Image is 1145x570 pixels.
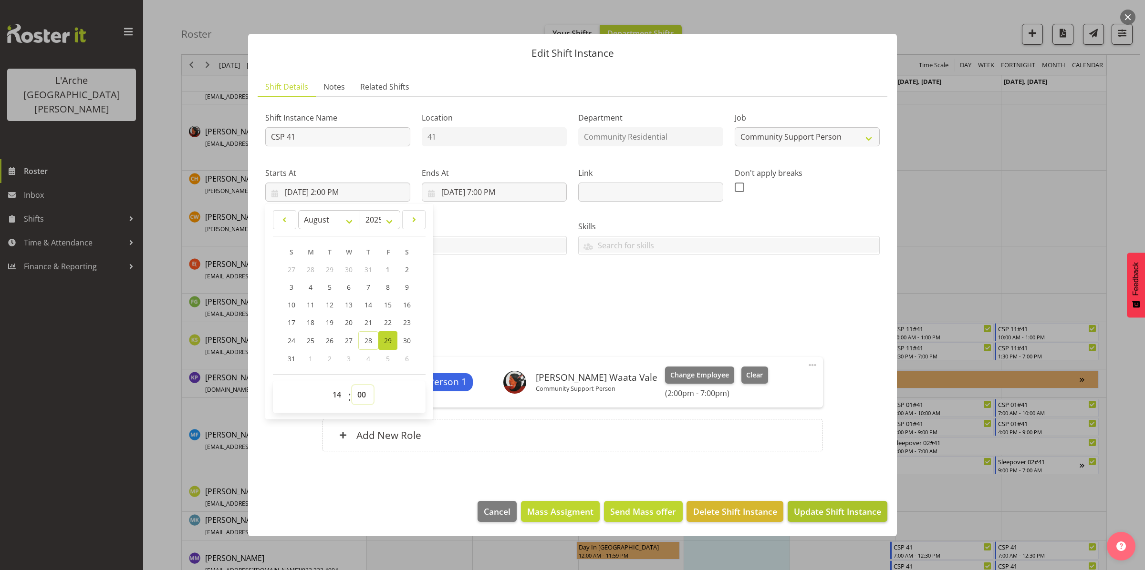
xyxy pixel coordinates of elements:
[345,318,353,327] span: 20
[328,354,332,363] span: 2
[536,372,657,383] h6: [PERSON_NAME] Waata Vale
[265,81,308,92] span: Shift Details
[288,354,295,363] span: 31
[308,247,314,256] span: M
[320,278,339,296] a: 5
[282,296,301,314] a: 10
[309,283,312,292] span: 4
[301,331,320,350] a: 25
[735,167,880,179] label: Don't apply breaks
[384,300,392,309] span: 15
[282,314,301,331] a: 17
[265,127,410,146] input: Shift Instance Name
[358,331,378,350] a: 28
[347,354,351,363] span: 3
[397,331,416,350] a: 30
[384,336,392,345] span: 29
[386,354,390,363] span: 5
[405,265,409,274] span: 2
[403,300,411,309] span: 16
[307,300,314,309] span: 11
[346,247,352,256] span: W
[265,112,410,123] label: Shift Instance Name
[378,261,397,278] a: 1
[741,366,769,384] button: Clear
[397,261,416,278] a: 2
[378,278,397,296] a: 8
[1116,541,1126,551] img: help-xxl-2.png
[503,371,526,394] img: cherri-waata-vale45b4d6aa2776c258a6e23f06169d83f5.png
[366,283,370,292] span: 7
[788,501,887,522] button: Update Shift Instance
[322,334,822,346] h5: Roles
[405,354,409,363] span: 6
[378,331,397,350] a: 29
[397,296,416,314] a: 16
[578,221,880,232] label: Skills
[364,265,372,274] span: 31
[366,247,370,256] span: T
[670,370,729,380] span: Change Employee
[282,350,301,367] a: 31
[403,336,411,345] span: 30
[579,238,879,253] input: Search for skills
[320,314,339,331] a: 19
[364,336,372,345] span: 28
[746,370,763,380] span: Clear
[364,318,372,327] span: 21
[578,112,723,123] label: Department
[288,318,295,327] span: 17
[356,429,421,441] h6: Add New Role
[405,247,409,256] span: S
[735,112,880,123] label: Job
[478,501,517,522] button: Cancel
[345,265,353,274] span: 30
[687,501,783,522] button: Delete Shift Instance
[405,283,409,292] span: 9
[386,265,390,274] span: 1
[1132,262,1140,295] span: Feedback
[328,283,332,292] span: 5
[339,278,358,296] a: 6
[386,247,390,256] span: F
[326,300,333,309] span: 12
[521,501,600,522] button: Mass Assigment
[378,296,397,314] a: 15
[604,501,682,522] button: Send Mass offer
[290,247,293,256] span: S
[307,318,314,327] span: 18
[258,48,887,58] p: Edit Shift Instance
[422,183,567,202] input: Click to select...
[326,318,333,327] span: 19
[323,81,345,92] span: Notes
[386,283,390,292] span: 8
[307,336,314,345] span: 25
[794,505,881,518] span: Update Shift Instance
[339,296,358,314] a: 13
[320,296,339,314] a: 12
[665,366,734,384] button: Change Employee
[301,278,320,296] a: 4
[301,314,320,331] a: 18
[265,167,410,179] label: Starts At
[309,354,312,363] span: 1
[378,314,397,331] a: 22
[339,314,358,331] a: 20
[326,265,333,274] span: 29
[345,300,353,309] span: 13
[282,278,301,296] a: 3
[536,385,657,392] p: Community Support Person
[360,81,409,92] span: Related Shifts
[288,336,295,345] span: 24
[665,388,768,398] h6: (2:00pm - 7:00pm)
[288,300,295,309] span: 10
[265,183,410,202] input: Click to select...
[397,314,416,331] a: 23
[422,167,567,179] label: Ends At
[578,167,723,179] label: Link
[1127,253,1145,317] button: Feedback - Show survey
[384,318,392,327] span: 22
[282,331,301,350] a: 24
[339,331,358,350] a: 27
[358,278,378,296] a: 7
